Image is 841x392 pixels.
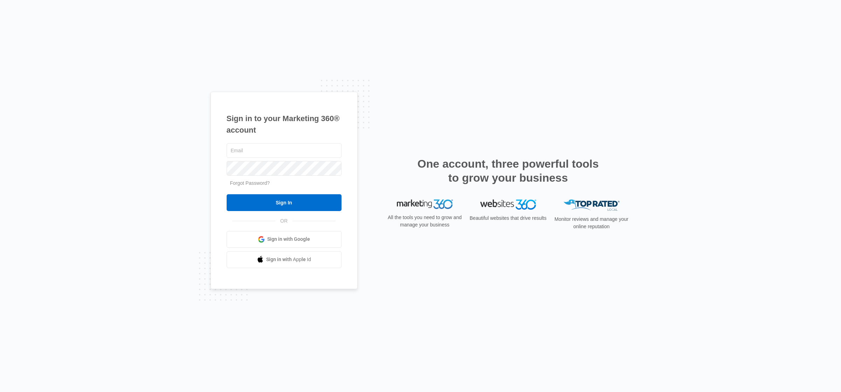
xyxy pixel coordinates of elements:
[267,236,310,243] span: Sign in with Google
[227,231,342,248] a: Sign in with Google
[227,194,342,211] input: Sign In
[469,215,547,222] p: Beautiful websites that drive results
[227,143,342,158] input: Email
[266,256,311,263] span: Sign in with Apple Id
[564,199,620,211] img: Top Rated Local
[275,217,292,225] span: OR
[230,180,270,186] a: Forgot Password?
[480,199,536,210] img: Websites 360
[552,216,631,230] p: Monitor reviews and manage your online reputation
[397,199,453,209] img: Marketing 360
[227,251,342,268] a: Sign in with Apple Id
[415,157,601,185] h2: One account, three powerful tools to grow your business
[227,113,342,136] h1: Sign in to your Marketing 360® account
[386,214,464,229] p: All the tools you need to grow and manage your business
